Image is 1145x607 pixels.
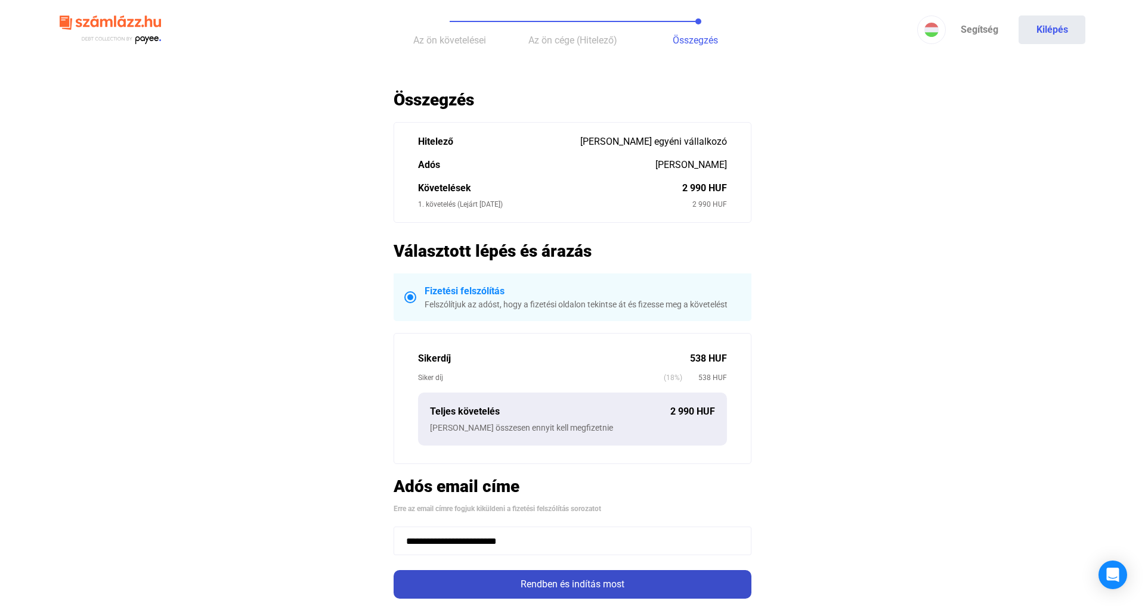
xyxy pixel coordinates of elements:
[418,135,580,149] div: Hitelező
[655,158,727,172] div: [PERSON_NAME]
[413,35,486,46] span: Az ön követelései
[430,404,670,419] div: Teljes követelés
[425,298,741,310] div: Felszólítjuk az adóst, hogy a fizetési oldalon tekintse át és fizesse meg a követelést
[430,422,715,434] div: [PERSON_NAME] összesen ennyit kell megfizetnie
[394,89,751,110] h2: Összegzés
[692,198,727,210] div: 2 990 HUF
[664,372,682,384] span: (18%)
[394,476,751,497] h2: Adós email címe
[682,372,727,384] span: 538 HUF
[60,11,161,49] img: szamlazzhu-logo
[673,35,718,46] span: Összegzés
[418,372,664,384] div: Siker díj
[528,35,617,46] span: Az ön cége (Hitelező)
[682,181,727,195] div: 2 990 HUF
[418,198,692,210] div: 1. követelés (Lejárt [DATE])
[418,181,682,195] div: Követelések
[917,15,946,44] button: HU
[670,404,715,419] div: 2 990 HUF
[1019,15,1085,44] button: Kilépés
[418,158,655,172] div: Adós
[397,577,748,592] div: Rendben és indítás most
[690,351,727,366] div: 538 HUF
[394,570,751,599] button: Rendben és indítás most
[924,23,939,37] img: HU
[580,135,727,149] div: [PERSON_NAME] egyéni vállalkozó
[425,284,741,298] div: Fizetési felszólítás
[1098,561,1127,589] div: Open Intercom Messenger
[394,241,751,262] h2: Választott lépés és árazás
[946,15,1013,44] a: Segítség
[394,503,751,515] div: Erre az email címre fogjuk kiküldeni a fizetési felszólítás sorozatot
[418,351,690,366] div: Sikerdíj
